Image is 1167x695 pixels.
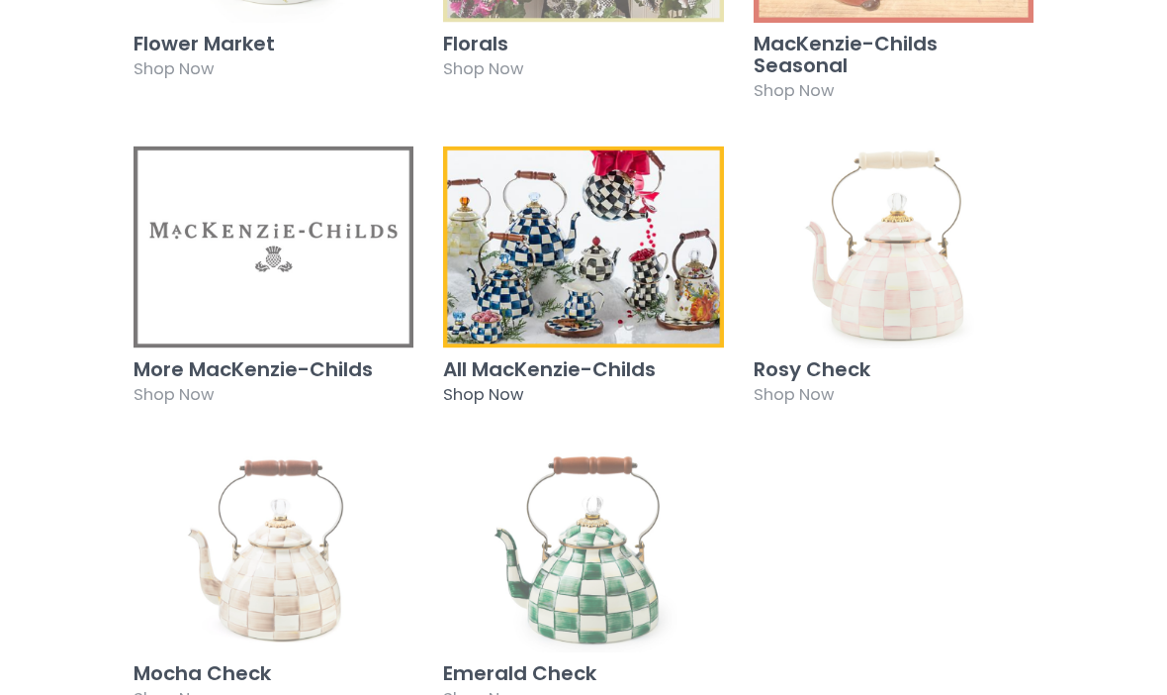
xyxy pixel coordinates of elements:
[443,146,723,420] a: All MacKenzie-Childs Shop Now
[754,33,1033,76] h3: MacKenzie-Childs Seasonal
[134,57,214,80] span: Shop Now
[134,662,413,684] h3: Mocha Check
[134,358,413,380] h3: More MacKenzie-Childs
[443,662,723,684] h3: Emerald Check
[443,146,723,348] img: All MacKenzie-Childs
[754,146,1033,348] img: Rosy Check
[754,383,834,406] span: Shop Now
[443,33,723,54] h3: Florals
[443,57,523,80] span: Shop Now
[134,146,413,420] a: More MacKenzie-Childs Shop Now
[443,449,723,652] img: Emerald Check
[134,449,413,652] img: Mocha Check
[443,358,723,380] h3: All MacKenzie-Childs
[134,383,214,406] span: Shop Now
[134,33,413,54] h3: Flower Market
[443,383,523,406] span: Shop Now
[754,79,834,102] span: Shop Now
[754,358,1033,380] h3: Rosy Check
[754,146,1033,420] a: Rosy Check Shop Now
[134,146,413,348] img: More MacKenzie-Childs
